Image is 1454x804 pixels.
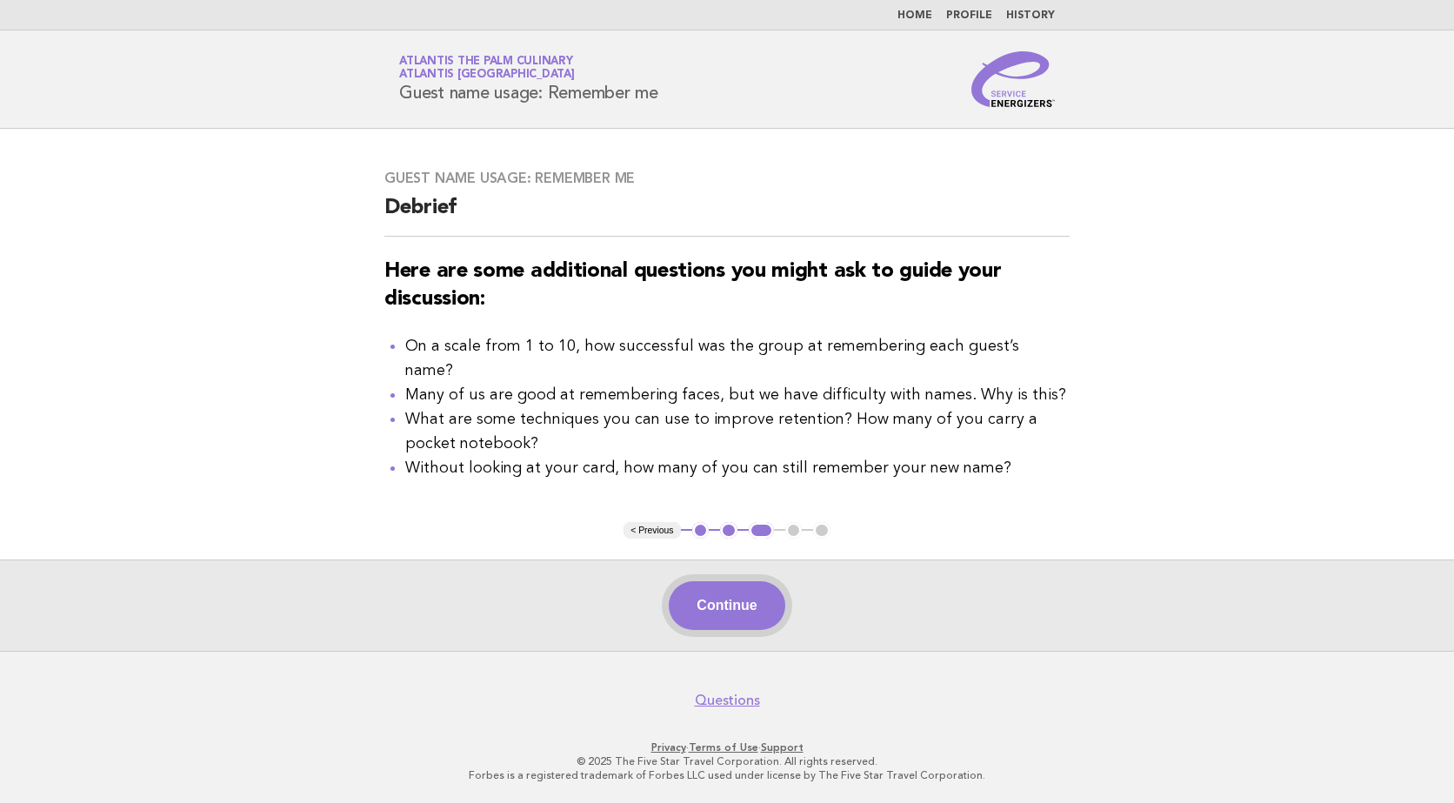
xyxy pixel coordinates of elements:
button: 1 [692,522,710,539]
button: Continue [669,581,784,630]
a: Privacy [651,741,686,754]
li: On a scale from 1 to 10, how successful was the group at remembering each guest’s name? [405,334,1070,383]
a: Questions [695,692,760,709]
li: What are some techniques you can use to improve retention? How many of you carry a pocket notebook? [405,407,1070,456]
h2: Debrief [384,194,1070,237]
p: · · [195,740,1259,754]
strong: Here are some additional questions you might ask to guide your discussion: [384,261,1001,310]
a: History [1006,10,1055,21]
button: 3 [749,522,774,539]
li: Without looking at your card, how many of you can still remember your new name? [405,456,1070,480]
a: Support [761,741,804,754]
h1: Guest name usage: Remember me [399,57,658,102]
a: Home [897,10,932,21]
h3: Guest name usage: Remember me [384,170,1070,187]
p: Forbes is a registered trademark of Forbes LLC used under license by The Five Star Travel Corpora... [195,768,1259,782]
button: < Previous [624,522,680,539]
button: 2 [720,522,737,539]
a: Atlantis The Palm CulinaryAtlantis [GEOGRAPHIC_DATA] [399,56,575,80]
p: © 2025 The Five Star Travel Corporation. All rights reserved. [195,754,1259,768]
a: Terms of Use [689,741,758,754]
img: Service Energizers [971,51,1055,107]
span: Atlantis [GEOGRAPHIC_DATA] [399,70,575,81]
li: Many of us are good at remembering faces, but we have difficulty with names. Why is this? [405,383,1070,407]
a: Profile [946,10,992,21]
